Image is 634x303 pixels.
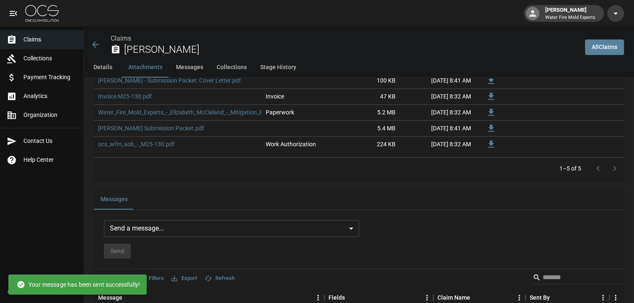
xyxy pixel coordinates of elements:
div: 224 KB [337,137,400,153]
div: © 2025 One Claim Solution [8,287,76,296]
div: [DATE] 8:32 AM [400,137,475,153]
div: 100 KB [337,73,400,89]
div: Invoice [266,92,284,101]
div: Paperwork [266,108,294,117]
button: Show filters [134,272,166,285]
button: Details [84,57,122,78]
div: [DATE] 8:41 AM [400,73,475,89]
div: [DATE] 8:41 AM [400,121,475,137]
span: Organization [23,111,77,119]
div: related-list tabs [94,189,624,210]
h2: [PERSON_NAME] [124,44,578,56]
button: Stage History [254,57,303,78]
button: Refresh [202,272,237,285]
div: Send a message... [104,220,359,237]
div: 47 KB [337,89,400,105]
div: 5.2 MB [337,105,400,121]
a: Water_Fire_Mold_Experts_-_Elizabeth_McCleland_-_Mitigation_Bundle.pdf [98,108,288,117]
span: Help Center [23,155,77,164]
p: Water Fire Mold Experts [545,14,595,21]
a: Invoice M25-130.pdf [98,92,152,101]
span: Payment Tracking [23,73,77,82]
button: open drawer [5,5,22,22]
a: [PERSON_NAME] Submission Packet.pdf [98,124,204,132]
button: Messages [169,57,210,78]
div: [PERSON_NAME] [542,6,599,21]
p: 1–5 of 5 [559,164,581,173]
div: 5.4 MB [337,121,400,137]
div: Search [533,271,622,286]
span: Collections [23,54,77,63]
a: Claims [111,34,131,42]
span: Claims [23,35,77,44]
img: ocs-logo-white-transparent.png [25,5,59,22]
button: Export [169,272,199,285]
div: anchor tabs [84,57,634,78]
a: [PERSON_NAME] - Submission Packet: Cover Letter.pdf [98,76,241,85]
span: Contact Us [23,137,77,145]
a: ocs_wfm_aob_-_M25-130.pdf [98,140,175,148]
div: Work Authorization [266,140,316,148]
nav: breadcrumb [111,34,578,44]
button: Collections [210,57,254,78]
button: Attachments [122,57,169,78]
a: AllClaims [585,39,624,55]
span: Analytics [23,92,77,101]
button: Messages [94,189,135,210]
div: Your message has been sent successfully! [17,277,140,292]
div: [DATE] 8:32 AM [400,105,475,121]
div: [DATE] 8:32 AM [400,89,475,105]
